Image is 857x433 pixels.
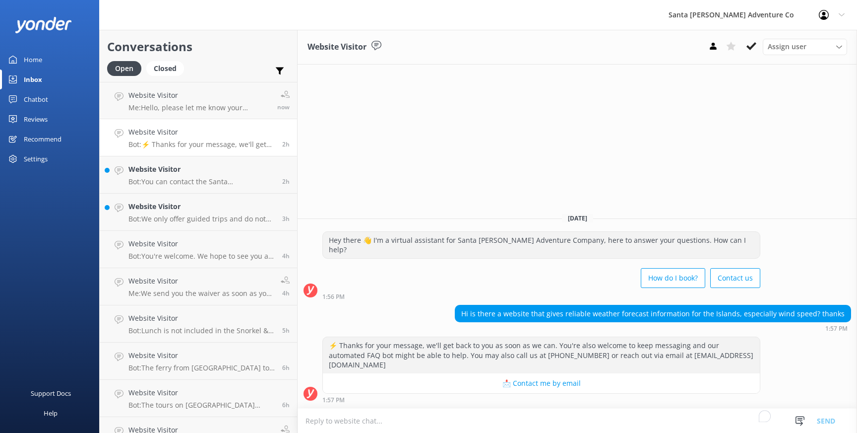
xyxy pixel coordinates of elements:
strong: 1:57 PM [825,326,848,332]
a: Website VisitorBot:The tours on [GEOGRAPHIC_DATA][PERSON_NAME] take place at [GEOGRAPHIC_DATA].6h [100,380,297,417]
p: Me: We send you the waiver as soon as you book! It is an individual link for each booking [128,289,273,298]
div: Assign User [763,39,847,55]
a: Open [107,63,146,73]
span: Sep 01 2025 04:11pm (UTC -07:00) America/Tijuana [277,103,290,111]
a: Website VisitorMe:Hello, please let me know your confirmation number - Thank you.now [100,82,297,119]
h3: Website Visitor [307,41,367,54]
button: Contact us [710,268,760,288]
p: Bot: Lunch is not included in the Snorkel & Kayak Tour, so you will need to bring your own lunch. [128,326,275,335]
div: Settings [24,149,48,169]
div: Support Docs [31,383,71,403]
a: Closed [146,63,189,73]
div: Sep 01 2025 01:57pm (UTC -07:00) America/Tijuana [455,325,851,332]
h4: Website Visitor [128,387,275,398]
a: Website VisitorMe:We send you the waiver as soon as you book! It is an individual link for each b... [100,268,297,305]
div: Home [24,50,42,70]
span: Sep 01 2025 12:05pm (UTC -07:00) America/Tijuana [282,252,290,260]
div: Reviews [24,109,48,129]
h4: Website Visitor [128,350,275,361]
span: Sep 01 2025 09:21am (UTC -07:00) America/Tijuana [282,401,290,409]
p: Me: Hello, please let me know your confirmation number - Thank you. [128,103,270,112]
span: Sep 01 2025 10:21am (UTC -07:00) America/Tijuana [282,326,290,335]
h4: Website Visitor [128,164,275,175]
p: Bot: You're welcome. We hope to see you at [GEOGRAPHIC_DATA][PERSON_NAME] Adventure Co. soon! [128,252,275,261]
a: Website VisitorBot:Lunch is not included in the Snorkel & Kayak Tour, so you will need to bring y... [100,305,297,343]
strong: 1:56 PM [322,294,345,300]
span: [DATE] [562,214,593,222]
div: Hi is there a website that gives reliable weather forecast information for the Islands, especiall... [455,305,851,322]
div: Hey there 👋 I'm a virtual assistant for Santa [PERSON_NAME] Adventure Company, here to answer you... [323,232,760,258]
p: Bot: The tours on [GEOGRAPHIC_DATA][PERSON_NAME] take place at [GEOGRAPHIC_DATA]. [128,401,275,410]
img: yonder-white-logo.png [15,17,72,33]
h4: Website Visitor [128,127,275,138]
p: Bot: You can contact the Santa [PERSON_NAME] Adventure Co. team at [PHONE_NUMBER], or by emailing... [128,177,275,186]
h4: Website Visitor [128,276,273,287]
h4: Website Visitor [128,238,275,249]
span: Sep 01 2025 12:33pm (UTC -07:00) America/Tijuana [282,215,290,223]
h4: Website Visitor [128,313,275,324]
h4: Website Visitor [128,201,275,212]
span: Sep 01 2025 09:30am (UTC -07:00) America/Tijuana [282,363,290,372]
strong: 1:57 PM [322,397,345,403]
div: Sep 01 2025 01:56pm (UTC -07:00) America/Tijuana [322,293,760,300]
div: ⚡ Thanks for your message, we'll get back to you as soon as we can. You're also welcome to keep m... [323,337,760,373]
textarea: To enrich screen reader interactions, please activate Accessibility in Grammarly extension settings [298,409,857,433]
p: Bot: The ferry from [GEOGRAPHIC_DATA] to the [GEOGRAPHIC_DATA] takes approximately 1-1.5 hours. [128,363,275,372]
div: Inbox [24,70,42,89]
button: How do I book? [641,268,705,288]
div: Recommend [24,129,61,149]
h4: Website Visitor [128,90,270,101]
span: Sep 01 2025 11:23am (UTC -07:00) America/Tijuana [282,289,290,297]
a: Website VisitorBot:You can contact the Santa [PERSON_NAME] Adventure Co. team at [PHONE_NUMBER], ... [100,156,297,194]
a: Website VisitorBot:We only offer guided trips and do not rent equipment.3h [100,194,297,231]
div: Open [107,61,141,76]
div: Help [44,403,58,423]
span: Sep 01 2025 01:24pm (UTC -07:00) America/Tijuana [282,177,290,186]
div: Chatbot [24,89,48,109]
span: Assign user [768,41,806,52]
div: Closed [146,61,184,76]
a: Website VisitorBot:⚡ Thanks for your message, we'll get back to you as soon as we can. You're als... [100,119,297,156]
h2: Conversations [107,37,290,56]
a: Website VisitorBot:You're welcome. We hope to see you at [GEOGRAPHIC_DATA][PERSON_NAME] Adventure... [100,231,297,268]
span: Sep 01 2025 01:57pm (UTC -07:00) America/Tijuana [282,140,290,148]
p: Bot: We only offer guided trips and do not rent equipment. [128,215,275,223]
p: Bot: ⚡ Thanks for your message, we'll get back to you as soon as we can. You're also welcome to k... [128,140,275,149]
div: Sep 01 2025 01:57pm (UTC -07:00) America/Tijuana [322,396,760,403]
a: Website VisitorBot:The ferry from [GEOGRAPHIC_DATA] to the [GEOGRAPHIC_DATA] takes approximately ... [100,343,297,380]
button: 📩 Contact me by email [323,373,760,393]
